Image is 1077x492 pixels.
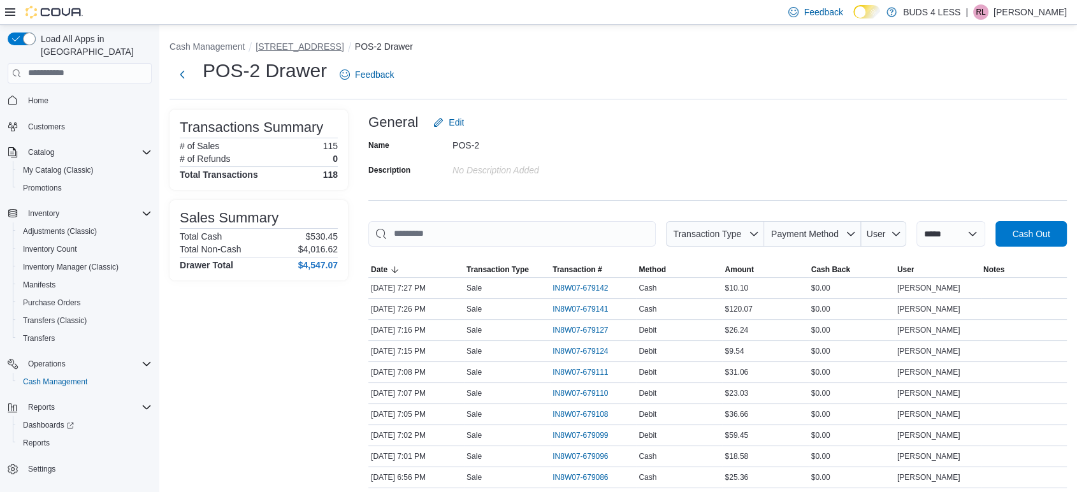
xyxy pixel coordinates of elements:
[553,365,621,380] button: IN8W07-679111
[23,145,152,160] span: Catalog
[466,388,482,398] p: Sale
[23,315,87,326] span: Transfers (Classic)
[725,264,753,275] span: Amount
[725,304,752,314] span: $120.07
[897,409,960,419] span: [PERSON_NAME]
[18,242,82,257] a: Inventory Count
[180,231,222,242] h6: Total Cash
[28,96,48,106] span: Home
[639,472,656,482] span: Cash
[553,301,621,317] button: IN8W07-679141
[180,170,258,180] h4: Total Transactions
[298,244,338,254] p: $4,016.62
[23,119,70,134] a: Customers
[23,420,74,430] span: Dashboards
[897,451,960,461] span: [PERSON_NAME]
[428,110,469,135] button: Edit
[452,135,623,150] div: POS-2
[23,145,59,160] button: Catalog
[368,280,464,296] div: [DATE] 7:27 PM
[897,283,960,293] span: [PERSON_NAME]
[368,115,418,130] h3: General
[853,5,880,18] input: Dark Mode
[466,367,482,377] p: Sale
[897,430,960,440] span: [PERSON_NAME]
[809,407,895,422] div: $0.00
[368,470,464,485] div: [DATE] 6:56 PM
[895,262,981,277] button: User
[13,416,157,434] a: Dashboards
[903,4,960,20] p: BUDS 4 LESS
[809,428,895,443] div: $0.00
[725,283,748,293] span: $10.10
[553,346,608,356] span: IN8W07-679124
[553,325,608,335] span: IN8W07-679127
[305,231,338,242] p: $530.45
[18,331,60,346] a: Transfers
[23,244,77,254] span: Inventory Count
[553,264,602,275] span: Transaction #
[553,386,621,401] button: IN8W07-679110
[23,461,61,477] a: Settings
[725,388,748,398] span: $23.03
[355,68,394,81] span: Feedback
[18,295,86,310] a: Purchase Orders
[639,430,656,440] span: Debit
[853,18,854,19] span: Dark Mode
[368,407,464,422] div: [DATE] 7:05 PM
[553,304,608,314] span: IN8W07-679141
[1012,228,1050,240] span: Cash Out
[23,183,62,193] span: Promotions
[18,295,152,310] span: Purchase Orders
[368,140,389,150] label: Name
[368,449,464,464] div: [DATE] 7:01 PM
[725,472,748,482] span: $25.36
[639,346,656,356] span: Debit
[553,344,621,359] button: IN8W07-679124
[28,402,55,412] span: Reports
[23,461,152,477] span: Settings
[170,62,195,87] button: Next
[973,4,988,20] div: Rebecca Leitch
[28,147,54,157] span: Catalog
[18,180,67,196] a: Promotions
[23,92,152,108] span: Home
[725,346,744,356] span: $9.54
[170,41,245,52] button: Cash Management
[18,242,152,257] span: Inventory Count
[13,276,157,294] button: Manifests
[368,165,410,175] label: Description
[23,356,152,372] span: Operations
[18,277,61,293] a: Manifests
[809,386,895,401] div: $0.00
[368,221,656,247] input: This is a search bar. As you type, the results lower in the page will automatically filter.
[368,428,464,443] div: [DATE] 7:02 PM
[13,312,157,329] button: Transfers (Classic)
[466,472,482,482] p: Sale
[897,346,960,356] span: [PERSON_NAME]
[452,160,623,175] div: No Description added
[981,262,1067,277] button: Notes
[3,117,157,136] button: Customers
[725,451,748,461] span: $18.58
[809,262,895,277] button: Cash Back
[23,280,55,290] span: Manifests
[553,428,621,443] button: IN8W07-679099
[809,365,895,380] div: $0.00
[3,205,157,222] button: Inventory
[18,277,152,293] span: Manifests
[323,170,338,180] h4: 118
[23,377,87,387] span: Cash Management
[553,283,608,293] span: IN8W07-679142
[23,226,97,236] span: Adjustments (Classic)
[553,451,608,461] span: IN8W07-679096
[25,6,83,18] img: Cova
[809,449,895,464] div: $0.00
[553,472,608,482] span: IN8W07-679086
[13,434,157,452] button: Reports
[965,4,968,20] p: |
[804,6,842,18] span: Feedback
[13,240,157,258] button: Inventory Count
[725,430,748,440] span: $59.45
[18,163,152,178] span: My Catalog (Classic)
